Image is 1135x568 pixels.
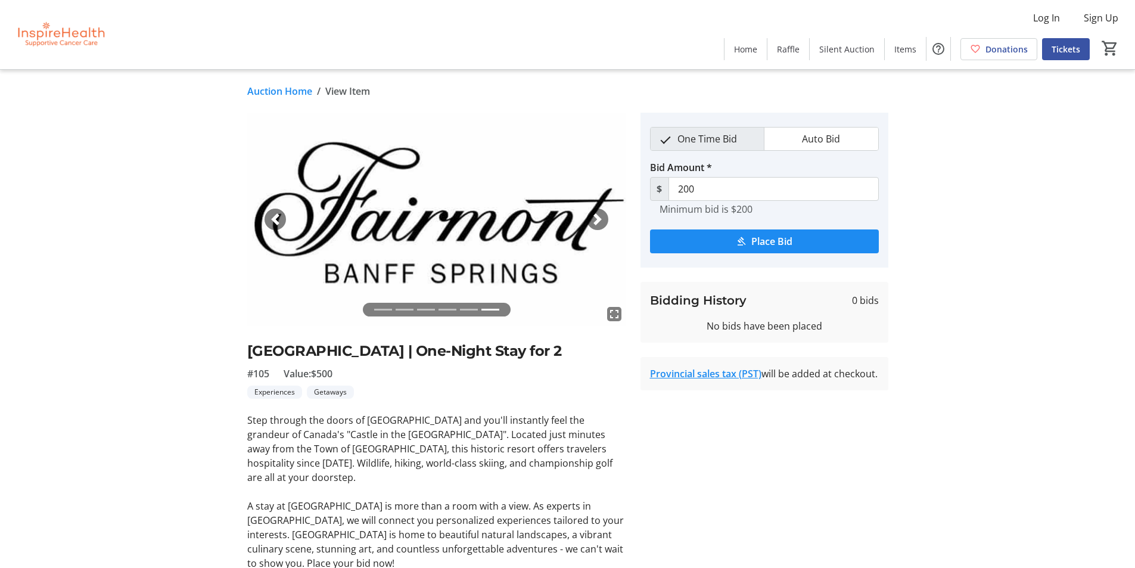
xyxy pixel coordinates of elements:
[650,229,879,253] button: Place Bid
[1074,8,1128,27] button: Sign Up
[767,38,809,60] a: Raffle
[985,43,1028,55] span: Donations
[795,128,847,150] span: Auto Bid
[650,160,712,175] label: Bid Amount *
[650,367,879,381] div: will be added at checkout.
[1084,11,1118,25] span: Sign Up
[650,319,879,333] div: No bids have been placed
[7,5,113,64] img: InspireHealth Supportive Cancer Care's Logo
[1024,8,1069,27] button: Log In
[751,234,792,249] span: Place Bid
[650,367,761,380] a: Provincial sales tax (PST)
[777,43,800,55] span: Raffle
[1052,43,1080,55] span: Tickets
[810,38,884,60] a: Silent Auction
[852,293,879,308] span: 0 bids
[650,177,669,201] span: $
[284,367,332,381] span: Value: $500
[607,307,621,321] mat-icon: fullscreen
[325,84,370,98] span: View Item
[307,386,354,399] tr-label-badge: Getaways
[247,386,302,399] tr-label-badge: Experiences
[885,38,926,60] a: Items
[660,203,752,215] tr-hint: Minimum bid is $200
[819,43,875,55] span: Silent Auction
[247,340,626,362] h2: [GEOGRAPHIC_DATA] | One-Night Stay for 2
[247,367,269,381] span: #105
[960,38,1037,60] a: Donations
[926,37,950,61] button: Help
[1042,38,1090,60] a: Tickets
[247,113,626,326] img: Image
[734,43,757,55] span: Home
[247,84,312,98] a: Auction Home
[247,413,626,485] p: Step through the doors of [GEOGRAPHIC_DATA] and you'll instantly feel the grandeur of Canada's "C...
[1033,11,1060,25] span: Log In
[317,84,321,98] span: /
[1099,38,1121,59] button: Cart
[724,38,767,60] a: Home
[650,291,747,309] h3: Bidding History
[670,128,744,150] span: One Time Bid
[894,43,916,55] span: Items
